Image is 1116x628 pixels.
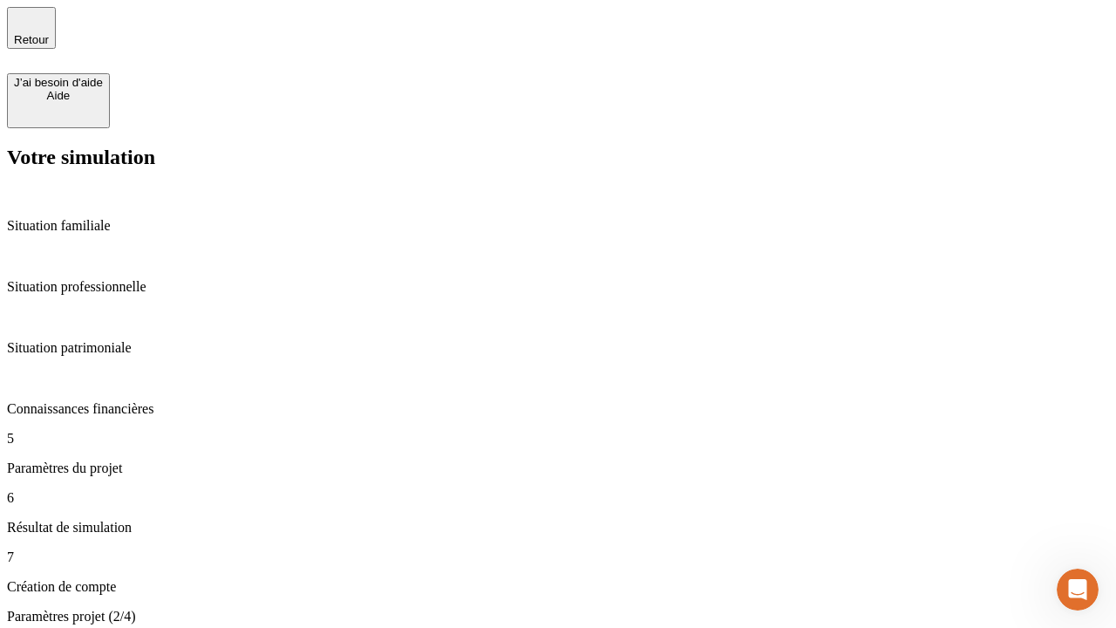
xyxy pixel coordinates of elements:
div: Aide [14,89,103,102]
h2: Votre simulation [7,146,1109,169]
p: Paramètres du projet [7,461,1109,476]
p: Résultat de simulation [7,520,1109,536]
button: Retour [7,7,56,49]
p: 6 [7,490,1109,506]
p: 7 [7,549,1109,565]
p: 5 [7,431,1109,447]
div: J’ai besoin d'aide [14,76,103,89]
iframe: Intercom live chat [1057,569,1099,611]
p: Paramètres projet (2/4) [7,609,1109,625]
p: Création de compte [7,579,1109,595]
span: Retour [14,33,49,46]
p: Situation patrimoniale [7,340,1109,356]
p: Connaissances financières [7,401,1109,417]
p: Situation familiale [7,218,1109,234]
button: J’ai besoin d'aideAide [7,73,110,128]
p: Situation professionnelle [7,279,1109,295]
